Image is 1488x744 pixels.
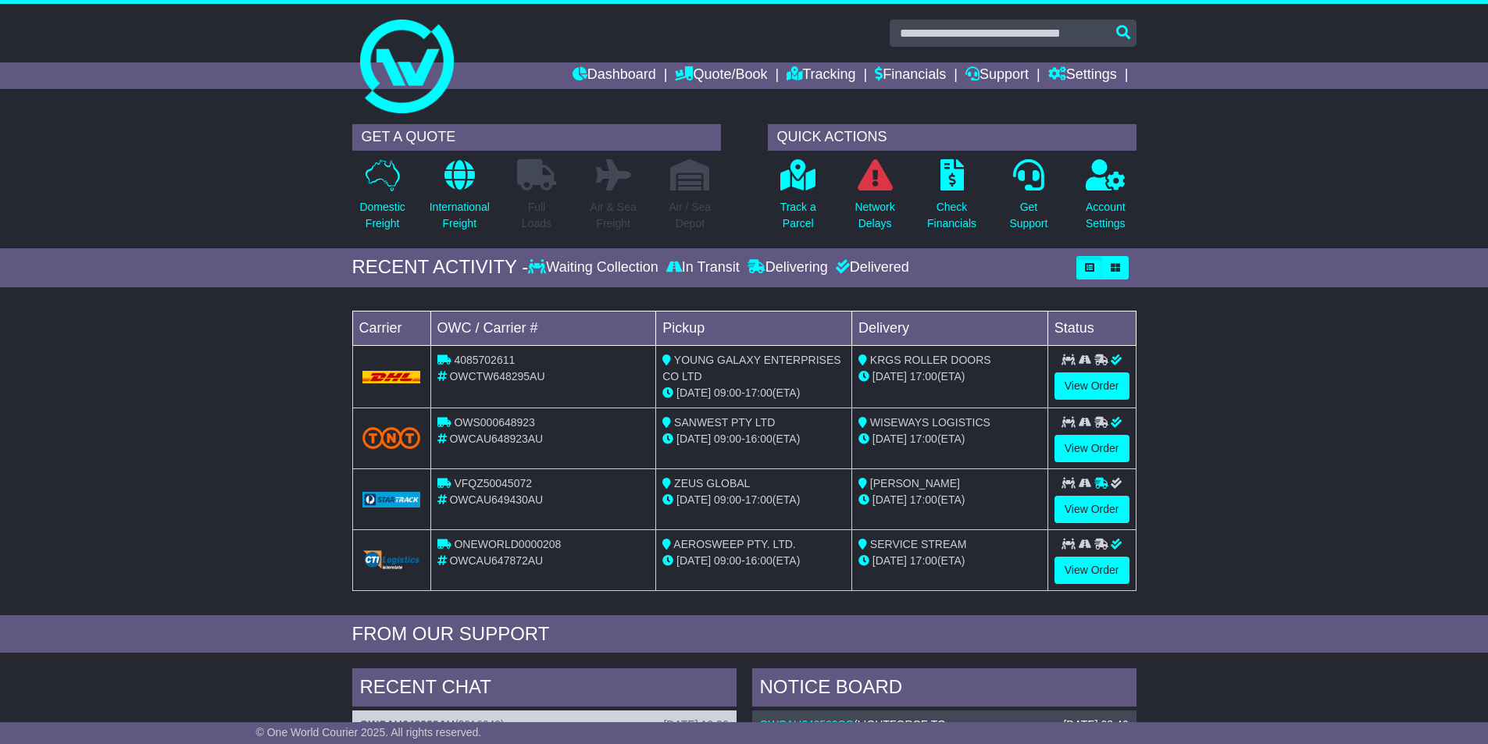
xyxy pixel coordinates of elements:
span: OWCAU649430AU [449,493,543,506]
span: KRGS ROLLER DOORS [870,354,991,366]
span: [PERSON_NAME] [870,477,960,489]
div: QUICK ACTIONS [768,124,1137,151]
td: Pickup [656,311,852,345]
div: FROM OUR SUPPORT [352,623,1137,646]
p: Air & Sea Freight [591,199,637,232]
p: International Freight [430,199,490,232]
div: - (ETA) [662,431,845,447]
span: 4085702611 [454,354,515,366]
div: - (ETA) [662,553,845,569]
span: [DATE] [872,493,907,506]
span: 09:00 [714,554,741,567]
div: Delivering [744,259,832,276]
span: WISEWAYS LOGISTICS [870,416,990,429]
a: Track aParcel [780,158,817,240]
a: Support [965,62,1029,89]
span: LIGHTFORCE TO [GEOGRAPHIC_DATA] [760,718,946,744]
div: [DATE] 10:36 [663,718,728,732]
img: TNT_Domestic.png [362,427,421,448]
a: View Order [1054,496,1129,523]
span: OWCAU648923AU [449,433,543,445]
a: AccountSettings [1085,158,1126,240]
span: [DATE] [676,554,711,567]
div: (ETA) [858,492,1041,508]
a: CheckFinancials [926,158,977,240]
span: ZEUS GLOBAL [674,477,750,489]
div: NOTICE BOARD [752,668,1137,710]
span: [DATE] [676,493,711,506]
div: (ETA) [858,431,1041,447]
div: Delivered [832,259,909,276]
p: Get Support [1009,199,1047,232]
span: © One World Courier 2025. All rights reserved. [256,726,482,739]
span: 17:00 [910,370,937,383]
div: (ETA) [858,553,1041,569]
span: OWCAU647872AU [449,554,543,567]
img: DHL.png [362,371,421,383]
span: 09:00 [714,433,741,445]
a: OWCAU649509SG [760,718,855,731]
a: InternationalFreight [429,158,491,240]
span: 09:00 [714,386,741,399]
p: Air / Sea Depot [669,199,712,232]
span: OWCTW648295AU [449,370,544,383]
a: View Order [1054,435,1129,462]
span: 17:00 [910,493,937,506]
a: GetSupport [1008,158,1048,240]
span: 17:00 [745,386,773,399]
a: Tracking [787,62,855,89]
a: OWCAU648923AU [360,718,455,731]
a: DomesticFreight [359,158,405,240]
a: View Order [1054,557,1129,584]
div: RECENT CHAT [352,668,737,710]
a: Financials [875,62,946,89]
span: 17:00 [910,554,937,567]
span: YOUNG GALAXY ENTERPRISES CO LTD [662,354,840,383]
span: [DATE] [676,433,711,445]
p: Account Settings [1086,199,1126,232]
span: [DATE] [872,433,907,445]
span: 16:00 [745,433,773,445]
span: 16:00 [745,554,773,567]
span: 17:00 [910,433,937,445]
div: RECENT ACTIVITY - [352,256,529,279]
div: (ETA) [858,368,1041,385]
div: - (ETA) [662,385,845,401]
span: OWS000648923 [454,416,535,429]
span: SERVICE STREAM [870,538,966,550]
span: [DATE] [872,370,907,383]
p: Track a Parcel [780,199,816,232]
div: GET A QUOTE [352,124,721,151]
a: Quote/Book [675,62,767,89]
div: ( ) [360,718,729,732]
p: Network Delays [855,199,894,232]
span: ONEWORLD0000208 [454,538,561,550]
span: 2016049 [459,718,501,731]
td: Delivery [851,311,1047,345]
span: 17:00 [745,493,773,506]
span: 09:00 [714,493,741,506]
div: Waiting Collection [528,259,662,276]
span: VFQZ50045072 [454,477,532,489]
p: Check Financials [927,199,976,232]
div: [DATE] 08:46 [1063,718,1128,732]
td: OWC / Carrier # [430,311,656,345]
div: In Transit [662,259,744,276]
span: AEROSWEEP PTY. LTD. [673,538,795,550]
span: SANWEST PTY LTD [674,416,775,429]
td: Carrier [352,311,430,345]
a: View Order [1054,372,1129,400]
img: GetCarrierServiceLogo [362,550,421,569]
p: Domestic Freight [359,199,405,232]
img: GetCarrierServiceLogo [362,492,421,507]
td: Status [1047,311,1136,345]
a: Dashboard [573,62,656,89]
a: NetworkDelays [854,158,895,240]
span: [DATE] [676,386,711,399]
div: - (ETA) [662,492,845,508]
a: Settings [1048,62,1117,89]
p: Full Loads [517,199,556,232]
span: [DATE] [872,554,907,567]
